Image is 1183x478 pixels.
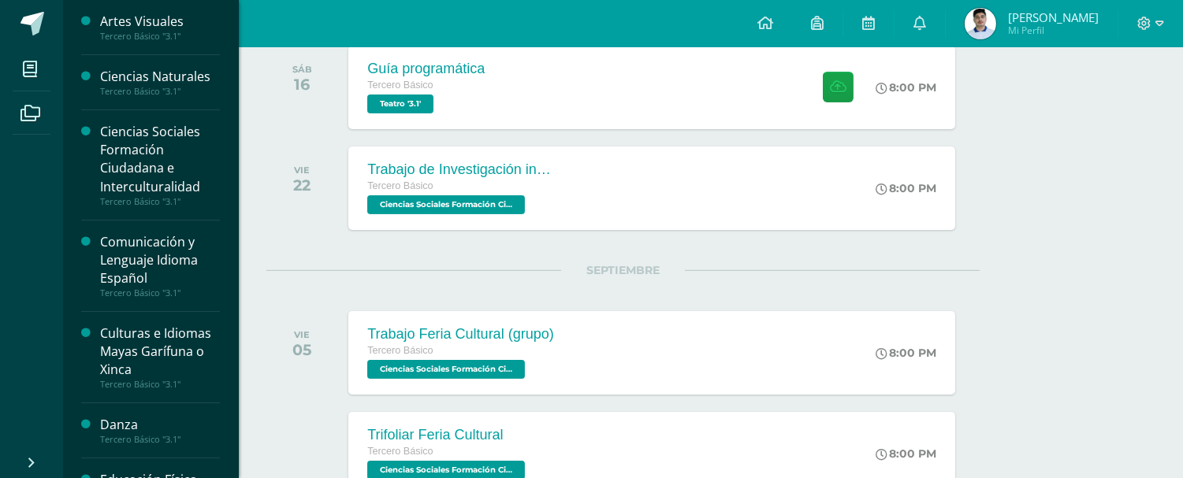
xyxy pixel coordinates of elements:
[876,447,936,461] div: 8:00 PM
[367,345,433,356] span: Tercero Básico
[367,360,525,379] span: Ciencias Sociales Formación Ciudadana e Interculturalidad '3.1'
[293,176,311,195] div: 22
[292,340,311,359] div: 05
[292,75,312,94] div: 16
[876,346,936,360] div: 8:00 PM
[100,31,220,42] div: Tercero Básico "3.1"
[367,61,485,77] div: Guía programática
[100,123,220,206] a: Ciencias Sociales Formación Ciudadana e InterculturalidadTercero Básico "3.1"
[100,324,220,390] a: Culturas e Idiomas Mayas Garífuna o XincaTercero Básico "3.1"
[100,287,220,298] div: Tercero Básico "3.1"
[100,196,220,207] div: Tercero Básico "3.1"
[965,8,996,39] img: 3f37d7403afca4f393ef132e164eaffe.png
[100,68,220,97] a: Ciencias NaturalesTercero Básico "3.1"
[367,446,433,457] span: Tercero Básico
[561,263,685,277] span: SEPTIEMBRE
[367,80,433,91] span: Tercero Básico
[293,165,311,176] div: VIE
[1008,9,1099,25] span: [PERSON_NAME]
[100,416,220,445] a: DanzaTercero Básico "3.1"
[100,434,220,445] div: Tercero Básico "3.1"
[367,427,529,443] div: Trifoliar Feria Cultural
[292,329,311,340] div: VIE
[100,13,220,42] a: Artes VisualesTercero Básico "3.1"
[100,233,220,298] a: Comunicación y Lenguaje Idioma EspañolTercero Básico "3.1"
[100,379,220,390] div: Tercero Básico "3.1"
[367,161,556,178] div: Trabajo de Investigación individual
[876,80,936,94] div: 8:00 PM
[100,416,220,434] div: Danza
[367,94,433,113] span: Teatro '3.1'
[367,180,433,191] span: Tercero Básico
[100,233,220,287] div: Comunicación y Lenguaje Idioma Español
[100,13,220,31] div: Artes Visuales
[100,324,220,379] div: Culturas e Idiomas Mayas Garífuna o Xinca
[100,68,220,86] div: Ciencias Naturales
[367,326,553,343] div: Trabajo Feria Cultural (grupo)
[876,181,936,195] div: 8:00 PM
[292,64,312,75] div: SÁB
[100,123,220,195] div: Ciencias Sociales Formación Ciudadana e Interculturalidad
[100,86,220,97] div: Tercero Básico "3.1"
[1008,24,1099,37] span: Mi Perfil
[367,195,525,214] span: Ciencias Sociales Formación Ciudadana e Interculturalidad '3.1'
